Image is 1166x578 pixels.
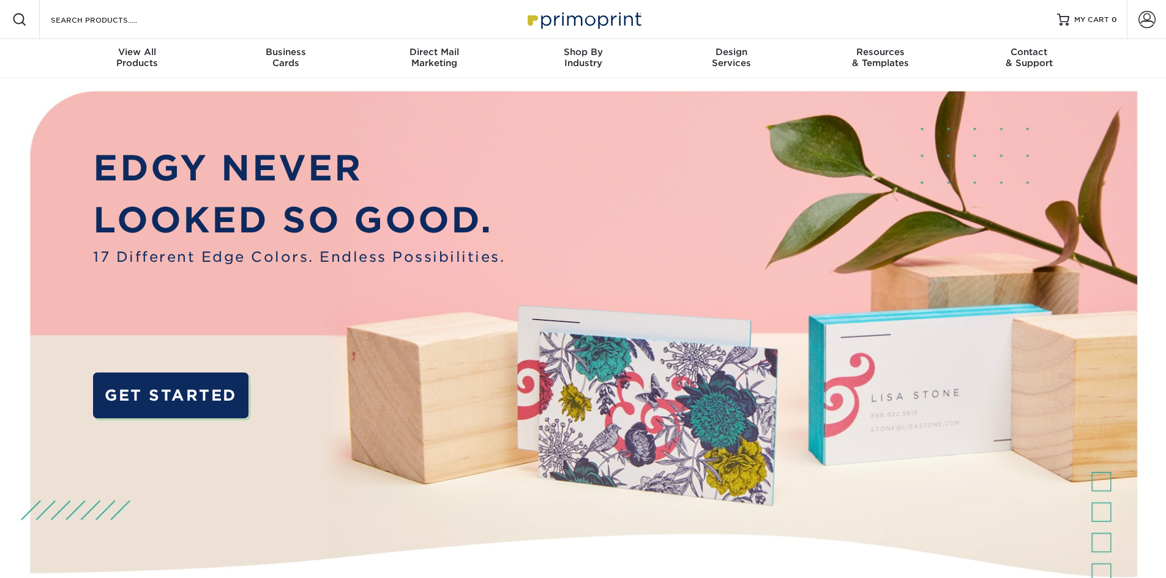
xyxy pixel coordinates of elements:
div: Cards [211,46,360,69]
a: GET STARTED [93,372,248,418]
p: EDGY NEVER [93,142,505,195]
div: Products [63,46,212,69]
div: Marketing [360,46,509,69]
div: & Support [955,46,1104,69]
span: Business [211,46,360,57]
div: & Templates [806,46,955,69]
span: Resources [806,46,955,57]
span: 0 [1112,15,1117,24]
a: Direct MailMarketing [360,39,509,78]
a: View AllProducts [63,39,212,78]
span: Shop By [509,46,657,57]
div: Industry [509,46,657,69]
span: View All [63,46,212,57]
span: Contact [955,46,1104,57]
a: DesignServices [657,39,806,78]
span: MY CART [1074,15,1109,25]
a: Shop ByIndustry [509,39,657,78]
div: Services [657,46,806,69]
span: Design [657,46,806,57]
a: BusinessCards [211,39,360,78]
input: SEARCH PRODUCTS..... [50,12,169,27]
a: Contact& Support [955,39,1104,78]
span: 17 Different Edge Colors. Endless Possibilities. [93,246,505,267]
p: LOOKED SO GOOD. [93,194,505,246]
img: Primoprint [522,6,645,32]
a: Resources& Templates [806,39,955,78]
span: Direct Mail [360,46,509,57]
